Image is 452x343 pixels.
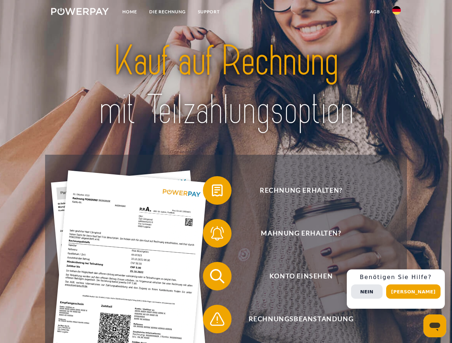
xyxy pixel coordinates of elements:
img: qb_search.svg [208,267,226,285]
span: Mahnung erhalten? [213,219,389,248]
span: Konto einsehen [213,262,389,290]
img: qb_bell.svg [208,224,226,242]
img: qb_bill.svg [208,182,226,199]
img: title-powerpay_de.svg [68,34,384,137]
img: qb_warning.svg [208,310,226,328]
a: SUPPORT [192,5,226,18]
div: Schnellhilfe [347,269,445,309]
button: Nein [351,284,383,299]
button: Konto einsehen [203,262,389,290]
span: Rechnung erhalten? [213,176,389,205]
a: DIE RECHNUNG [143,5,192,18]
a: Home [116,5,143,18]
a: agb [364,5,386,18]
h3: Benötigen Sie Hilfe? [351,274,441,281]
span: Rechnungsbeanstandung [213,305,389,333]
button: [PERSON_NAME] [386,284,441,299]
img: logo-powerpay-white.svg [51,8,109,15]
button: Rechnung erhalten? [203,176,389,205]
button: Rechnungsbeanstandung [203,305,389,333]
button: Mahnung erhalten? [203,219,389,248]
img: de [392,6,401,15]
iframe: Button to launch messaging window [423,314,446,337]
